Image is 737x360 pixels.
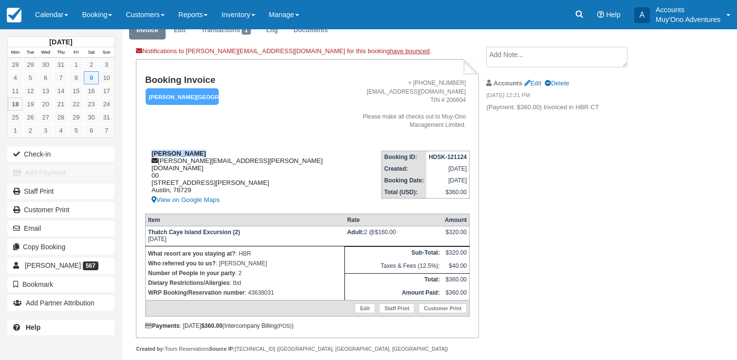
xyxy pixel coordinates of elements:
button: Copy Booking [7,239,114,255]
a: 3 [38,124,53,137]
a: Help [7,320,114,335]
a: 22 [69,98,84,111]
p: : 2 [148,268,342,278]
strong: Created by: [136,346,165,352]
a: 7 [53,71,68,84]
p: Accounts [656,5,720,15]
a: 2 [84,58,99,71]
a: 5 [23,71,38,84]
a: 29 [69,111,84,124]
a: 5 [69,124,84,137]
a: 27 [38,111,53,124]
a: 11 [8,84,23,98]
a: 28 [8,58,23,71]
th: Total: [345,273,442,286]
a: 12 [23,84,38,98]
a: 30 [38,58,53,71]
strong: Source IP: [209,346,235,352]
strong: Adult [347,229,364,236]
a: 31 [99,111,114,124]
a: 17 [99,84,114,98]
div: $320.00 [445,229,467,243]
em: [DATE] 12:21 PM [486,91,650,102]
h1: Booking Invoice [145,75,330,85]
th: Mon [8,47,23,58]
a: 3 [99,58,114,71]
strong: [DATE] [49,38,72,46]
span: 567 [83,261,98,270]
i: Help [597,11,604,18]
th: Total (USD): [381,186,426,199]
strong: Who referred you to us? [148,260,216,267]
a: Edit [524,80,541,87]
button: Add Payment [7,165,114,180]
div: A [634,7,650,23]
b: Help [26,323,40,331]
a: 6 [84,124,99,137]
p: : HBR [148,249,342,259]
button: Email [7,220,114,236]
th: Wed [38,47,53,58]
th: Amount Paid: [345,287,442,300]
span: [PERSON_NAME] [25,261,81,269]
a: 25 [8,111,23,124]
a: Log [259,21,285,40]
td: Taxes & Fees (12.5%): [345,260,442,273]
a: 1 [69,58,84,71]
a: 21 [53,98,68,111]
a: 26 [23,111,38,124]
a: 28 [53,111,68,124]
a: Delete [545,80,569,87]
a: 29 [23,58,38,71]
strong: Accounts [493,80,522,87]
span: Help [606,11,621,19]
td: 2 @ [345,226,442,246]
a: 19 [23,98,38,111]
button: Add Partner Attribution [7,295,114,311]
a: 6 [38,71,53,84]
p: (Payment: $360.00) Invoiced in HBR CT [486,103,650,112]
a: [PERSON_NAME][GEOGRAPHIC_DATA] [145,88,215,106]
img: checkfront-main-nav-mini-logo.png [7,8,21,22]
strong: Number of People in your party [148,270,235,277]
strong: Thatch Caye Island Excursion (2) [148,229,240,236]
a: 2 [23,124,38,137]
address: + [PHONE_NUMBER] [EMAIL_ADDRESS][DOMAIN_NAME] TIN # 206604 Please make all checks out to Muy-Ono ... [334,79,466,129]
strong: HDSK-121124 [429,154,467,160]
a: have bounced [390,47,430,55]
div: : [DATE] (Intercompany Billing ) [145,322,470,329]
a: Edit [167,21,193,40]
td: $40.00 [442,260,470,273]
a: [PERSON_NAME] 567 [7,258,114,273]
th: Amount [442,214,470,226]
a: 15 [69,84,84,98]
a: Customer Print [7,202,114,218]
th: Sat [84,47,99,58]
strong: Dietary Restrictions/Allergies [148,280,229,286]
th: Item [145,214,344,226]
span: 1 [242,26,251,35]
span: $160.00 [375,229,396,236]
th: Booking ID: [381,151,426,163]
strong: [PERSON_NAME] [151,150,206,157]
a: 24 [99,98,114,111]
a: Documents [286,21,335,40]
a: 4 [8,71,23,84]
td: $320.00 [442,246,470,260]
th: Sub-Total: [345,246,442,260]
td: $360.00 [426,186,470,199]
button: Check-in [7,146,114,162]
th: Booking Date: [381,175,426,186]
a: 31 [53,58,68,71]
p: : 43638031 [148,288,342,298]
small: (POS) [277,323,292,329]
strong: Payments [145,322,180,329]
strong: WRP Booking/Reservation number [148,289,245,296]
em: [PERSON_NAME][GEOGRAPHIC_DATA] [146,88,219,105]
button: Bookmark [7,277,114,292]
a: 18 [8,98,23,111]
td: [DATE] [426,175,470,186]
a: View on Google Maps [151,194,330,206]
th: Fri [69,47,84,58]
th: Created: [381,163,426,175]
